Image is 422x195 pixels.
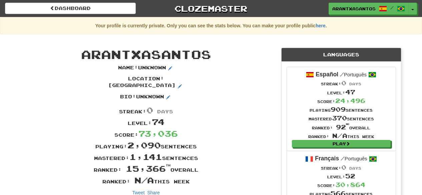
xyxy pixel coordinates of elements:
a: here [316,23,326,28]
small: Português [340,72,367,77]
a: Dashboard [5,3,136,14]
strong: Your profile is currently private. Only you can see the stats below. You can make your profile pu... [95,23,327,28]
a: Clozemaster [146,3,277,14]
small: Português [341,156,367,161]
div: Playing: sentences [16,139,276,151]
div: Level: [308,172,374,180]
strong: Español [316,71,338,78]
span: N/A [134,175,154,185]
sup: th [166,164,170,167]
span: N/A [332,132,347,139]
div: Languages [282,48,401,62]
span: 15,366 [126,163,170,173]
span: 30,864 [335,181,365,188]
span: 0 [146,105,153,115]
div: Ranked: this week [308,131,374,140]
p: Bio : Unknown [120,93,172,101]
span: 74 [152,117,164,127]
a: arantxasantos / [329,3,409,15]
span: / [341,155,345,161]
div: Streak: [308,163,374,172]
span: 0 [341,79,346,87]
span: arantxasantos [332,6,376,12]
div: Level: [308,88,374,96]
p: Name : Unknown [118,64,174,72]
div: Ranked: overall [16,163,276,174]
div: Ranked: overall [308,123,374,131]
div: Score: [16,128,276,139]
div: Mastered sentences [308,114,374,122]
span: days [349,166,361,170]
span: 92 [336,123,349,131]
a: Play [292,140,391,147]
span: days [157,109,173,114]
span: 73,036 [138,128,178,138]
div: Mastered: sentences [16,151,276,163]
span: days [349,82,361,86]
p: Location : [GEOGRAPHIC_DATA] [96,75,196,90]
div: Score: [308,96,374,105]
span: 2,090 [127,140,161,150]
span: arantxasantos [81,47,211,61]
div: Level: [16,116,276,128]
span: 52 [345,172,355,180]
span: 370 [332,114,347,122]
span: 47 [345,88,355,96]
span: / [340,71,344,77]
span: / [390,5,394,10]
span: 1,141 [129,152,162,162]
span: 0 [341,164,346,171]
div: Streak: [16,104,276,116]
div: Playing sentences [308,105,374,114]
span: 24,496 [335,97,365,104]
div: Streak: [308,79,374,87]
strong: Français [315,155,339,162]
sup: nd [346,123,349,125]
div: Ranked: this week [16,174,276,186]
div: Score: [308,180,374,189]
span: 909 [331,106,346,113]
